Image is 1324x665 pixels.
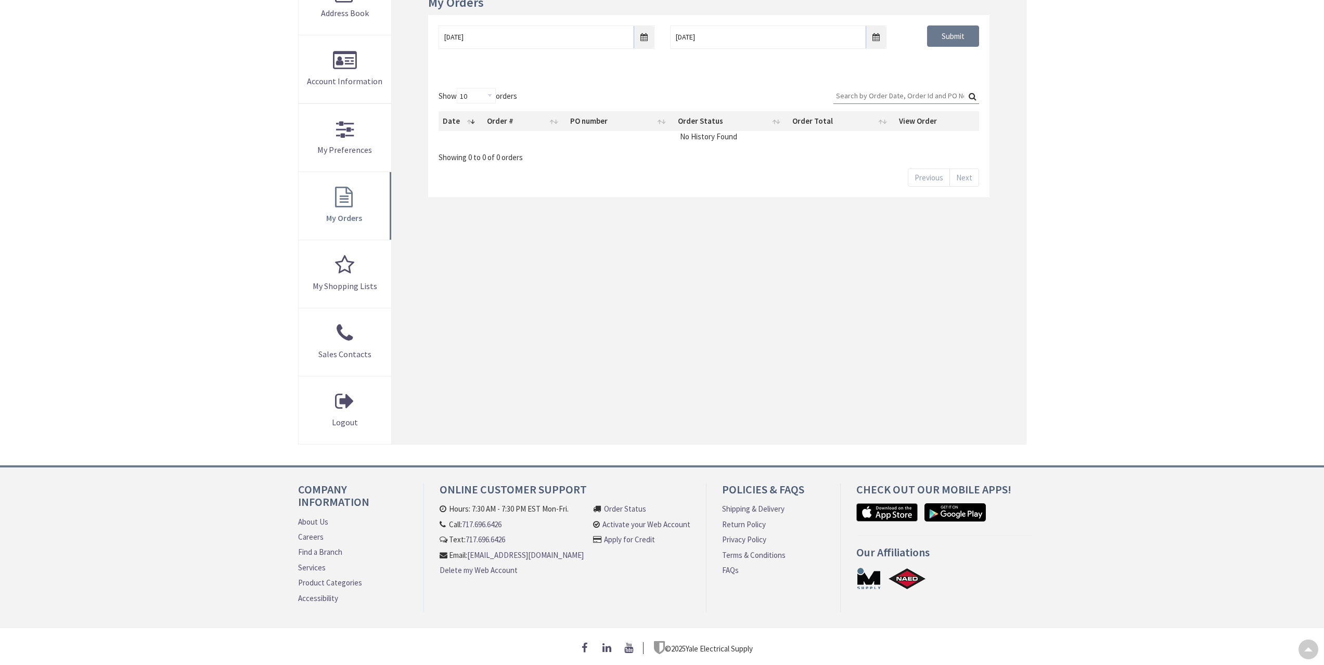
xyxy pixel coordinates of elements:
input: Submit [927,25,979,47]
a: Accessibility [298,593,338,604]
select: Showorders [457,88,496,103]
th: Order Total: activate to sort column ascending [788,111,895,131]
a: Order Status [604,503,646,514]
p: © Yale Electrical Supply [654,641,753,654]
a: 717.696.6426 [462,519,502,530]
span: My Orders [326,213,362,223]
span: 2025 [671,644,686,654]
span: Support [21,7,58,17]
th: PO number: activate to sort column ascending [566,111,674,131]
a: Logout [299,376,392,444]
a: My Orders [299,172,392,240]
h4: Our Affiliations [856,546,1034,566]
h4: Company Information [298,483,408,516]
a: 717.696.6426 [466,534,505,545]
a: My Shopping Lists [299,240,392,308]
h4: Check out Our Mobile Apps! [856,483,1034,503]
a: MSUPPLY [856,567,881,590]
a: Careers [298,531,324,542]
th: Order #: activate to sort column ascending [483,111,566,131]
a: About Us [298,516,328,527]
li: Hours: 7:30 AM - 7:30 PM EST Mon-Fri. [440,503,584,514]
a: FAQs [722,565,739,576]
a: Return Policy [722,519,766,530]
span: Sales Contacts [318,349,371,359]
h4: Policies & FAQs [722,483,824,503]
a: Services [298,562,326,573]
th: Date [439,111,483,131]
h4: Online Customer Support [440,483,690,503]
a: Activate your Web Account [602,519,690,530]
a: Next [949,168,979,187]
a: Product Categories [298,577,362,588]
a: Previous [908,168,950,187]
a: Apply for Credit [604,534,655,545]
span: Account Information [307,76,382,86]
a: My Preferences [299,104,392,172]
span: Logout [332,417,358,427]
a: Find a Branch [298,546,342,557]
span: My Shopping Lists [313,281,377,291]
a: Account Information [299,35,392,103]
li: Email: [440,550,584,560]
a: Terms & Conditions [722,550,786,560]
img: footer_logo.png [654,641,665,654]
span: My Preferences [317,145,372,155]
a: Shipping & Delivery [722,503,785,514]
li: Call: [440,519,584,530]
div: Showing 0 to 0 of 0 orders [439,145,979,163]
a: [EMAIL_ADDRESS][DOMAIN_NAME] [467,550,584,560]
label: Show orders [439,88,517,103]
li: Text: [440,534,584,545]
span: Address Book [321,8,369,18]
th: Order Status: activate to sort column ascending [674,111,789,131]
a: Delete my Web Account [440,565,518,576]
input: Search: [833,88,979,103]
th: View Order [895,111,979,131]
td: No History Found [439,131,979,142]
a: Sales Contacts [299,308,392,376]
a: Privacy Policy [722,534,766,545]
a: NAED [888,567,927,590]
